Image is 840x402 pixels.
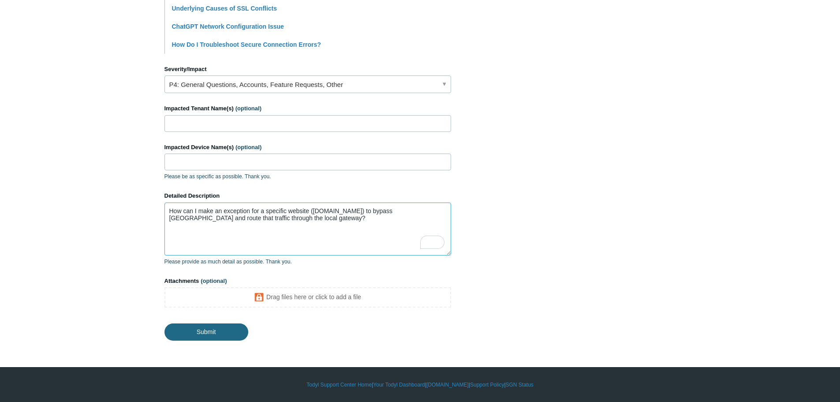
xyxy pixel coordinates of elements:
a: [DOMAIN_NAME] [426,381,469,389]
label: Severity/Impact [164,65,451,74]
a: Underlying Causes of SSL Conflicts [172,5,277,12]
label: Detailed Description [164,192,451,200]
span: (optional) [235,144,261,150]
p: Please be as specific as possible. Thank you. [164,173,451,180]
span: (optional) [235,105,261,112]
textarea: To enrich screen reader interactions, please activate Accessibility in Grammarly extension settings [164,203,451,255]
p: Please provide as much detail as possible. Thank you. [164,258,451,266]
a: ChatGPT Network Configuration Issue [172,23,284,30]
a: SGN Status [506,381,534,389]
label: Impacted Tenant Name(s) [164,104,451,113]
a: Todyl Support Center Home [306,381,372,389]
div: | | | | [164,381,676,389]
a: P4: General Questions, Accounts, Feature Requests, Other [164,75,451,93]
a: Your Todyl Dashboard [373,381,425,389]
label: Impacted Device Name(s) [164,143,451,152]
a: Support Policy [470,381,504,389]
label: Attachments [164,277,451,286]
a: How Do I Troubleshoot Secure Connection Errors? [172,41,321,48]
span: (optional) [201,278,227,284]
input: Submit [164,323,248,340]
